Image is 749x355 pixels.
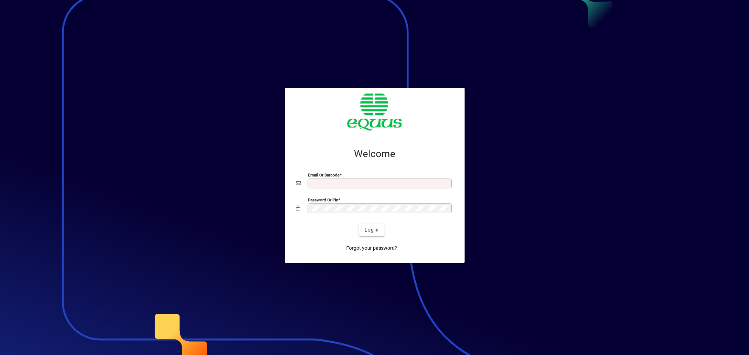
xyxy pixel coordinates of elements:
mat-label: Email or Barcode [308,172,340,177]
span: Forgot your password? [346,245,397,252]
span: Login [364,226,379,234]
h2: Welcome [296,148,453,160]
a: Forgot your password? [343,242,400,255]
button: Login [359,224,385,236]
mat-label: Password or Pin [308,197,338,202]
